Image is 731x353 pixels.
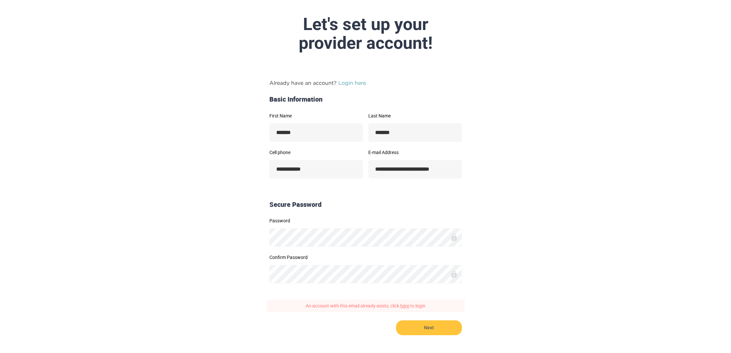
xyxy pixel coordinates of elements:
p: Already have an account? [269,79,462,87]
div: Secure Password [267,200,465,209]
div: Basic Information [267,95,465,104]
label: Last Name [368,113,462,118]
div: Let's set up your provider account! [210,15,521,52]
a: here [400,303,409,309]
a: Login here [338,80,366,86]
span: An account with this email already exists, click to login [306,303,425,309]
label: Password [269,218,462,223]
label: Cell phone [269,150,363,155]
button: Next [396,320,462,335]
label: E-mail Address [368,150,462,155]
label: Confirm Password [269,255,462,260]
label: First Name [269,113,363,118]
